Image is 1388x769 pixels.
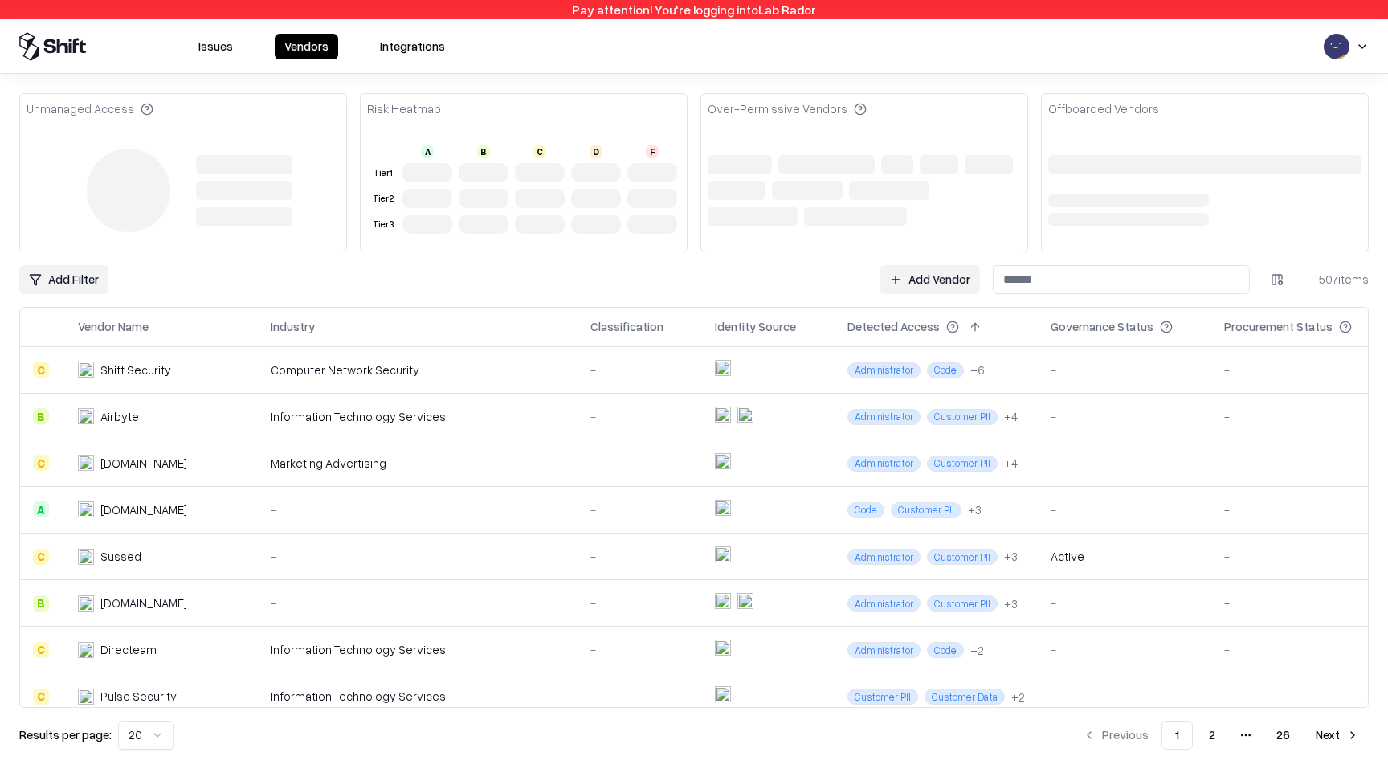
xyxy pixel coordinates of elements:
[533,145,546,158] div: C
[100,501,187,518] div: [DOMAIN_NAME]
[33,408,49,424] div: B
[927,456,998,472] span: Customer PII
[1051,688,1198,705] div: -
[968,501,982,518] button: +3
[847,642,921,658] span: Administrator
[78,318,149,335] div: Vendor Name
[19,265,108,294] button: Add Filter
[33,501,49,517] div: A
[590,641,689,658] div: -
[33,595,49,612] div: B
[847,409,921,425] span: Administrator
[590,362,689,378] div: -
[100,595,187,612] div: [DOMAIN_NAME]
[927,595,998,612] span: Customer PII
[1051,455,1198,472] div: -
[927,362,964,378] span: Code
[1224,548,1378,565] div: -
[1224,641,1378,658] div: -
[367,100,441,117] div: Risk Heatmap
[1051,501,1198,518] div: -
[1073,721,1369,750] nav: pagination
[715,500,731,516] img: entra.microsoft.com
[1004,455,1018,472] button: +4
[1263,721,1303,750] button: 26
[715,360,731,376] img: entra.microsoft.com
[1224,501,1378,518] div: -
[1051,408,1198,425] div: -
[847,318,940,335] div: Detected Access
[1011,689,1025,706] div: + 2
[78,362,94,378] img: Shift Security
[590,688,689,705] div: -
[33,549,49,565] div: C
[1161,721,1193,750] button: 1
[370,192,396,206] div: Tier 2
[271,688,565,705] div: Information Technology Services
[78,595,94,612] img: microsoft.com
[970,642,984,659] button: +2
[27,100,153,117] div: Unmanaged Access
[271,548,565,565] div: -
[590,145,602,158] div: D
[100,408,139,425] div: Airbyte
[100,362,171,378] div: Shift Security
[590,408,689,425] div: -
[590,318,663,335] div: Classification
[1004,408,1018,425] div: + 4
[33,362,49,378] div: C
[1224,595,1378,612] div: -
[19,726,112,743] p: Results per page:
[847,689,918,705] span: Customer PII
[1048,100,1159,117] div: Offboarded Vendors
[970,642,984,659] div: + 2
[715,593,731,609] img: entra.microsoft.com
[891,502,961,518] span: Customer PII
[1224,688,1378,705] div: -
[1004,595,1018,612] button: +3
[271,595,565,612] div: -
[590,501,689,518] div: -
[100,548,141,565] div: Sussed
[271,455,565,472] div: Marketing Advertising
[100,688,177,705] div: Pulse Security
[715,640,731,656] img: entra.microsoft.com
[189,34,243,59] button: Issues
[370,166,396,180] div: Tier 1
[925,689,1005,705] span: Customer Data
[1004,548,1018,565] button: +3
[1051,595,1198,612] div: -
[847,595,921,612] span: Administrator
[970,362,985,378] button: +6
[370,218,396,231] div: Tier 3
[927,409,998,425] span: Customer PII
[1004,455,1018,472] div: + 4
[715,407,731,423] img: entra.microsoft.com
[275,34,338,59] button: Vendors
[737,407,753,423] img: snowflake.com
[1004,548,1018,565] div: + 3
[1224,455,1378,472] div: -
[970,362,985,378] div: + 6
[1051,362,1198,378] div: -
[1304,271,1369,288] div: 507 items
[847,549,921,565] span: Administrator
[33,689,49,705] div: C
[33,455,49,471] div: C
[1051,548,1084,565] div: Active
[78,689,94,705] img: Pulse Security
[590,595,689,612] div: -
[927,642,964,658] span: Code
[421,145,434,158] div: A
[78,642,94,658] img: Directeam
[271,641,565,658] div: Information Technology Services
[1224,408,1378,425] div: -
[715,453,731,469] img: entra.microsoft.com
[271,501,565,518] div: -
[1051,318,1153,335] div: Governance Status
[271,408,565,425] div: Information Technology Services
[271,318,315,335] div: Industry
[1306,721,1369,750] button: Next
[1224,318,1333,335] div: Procurement Status
[1004,408,1018,425] button: +4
